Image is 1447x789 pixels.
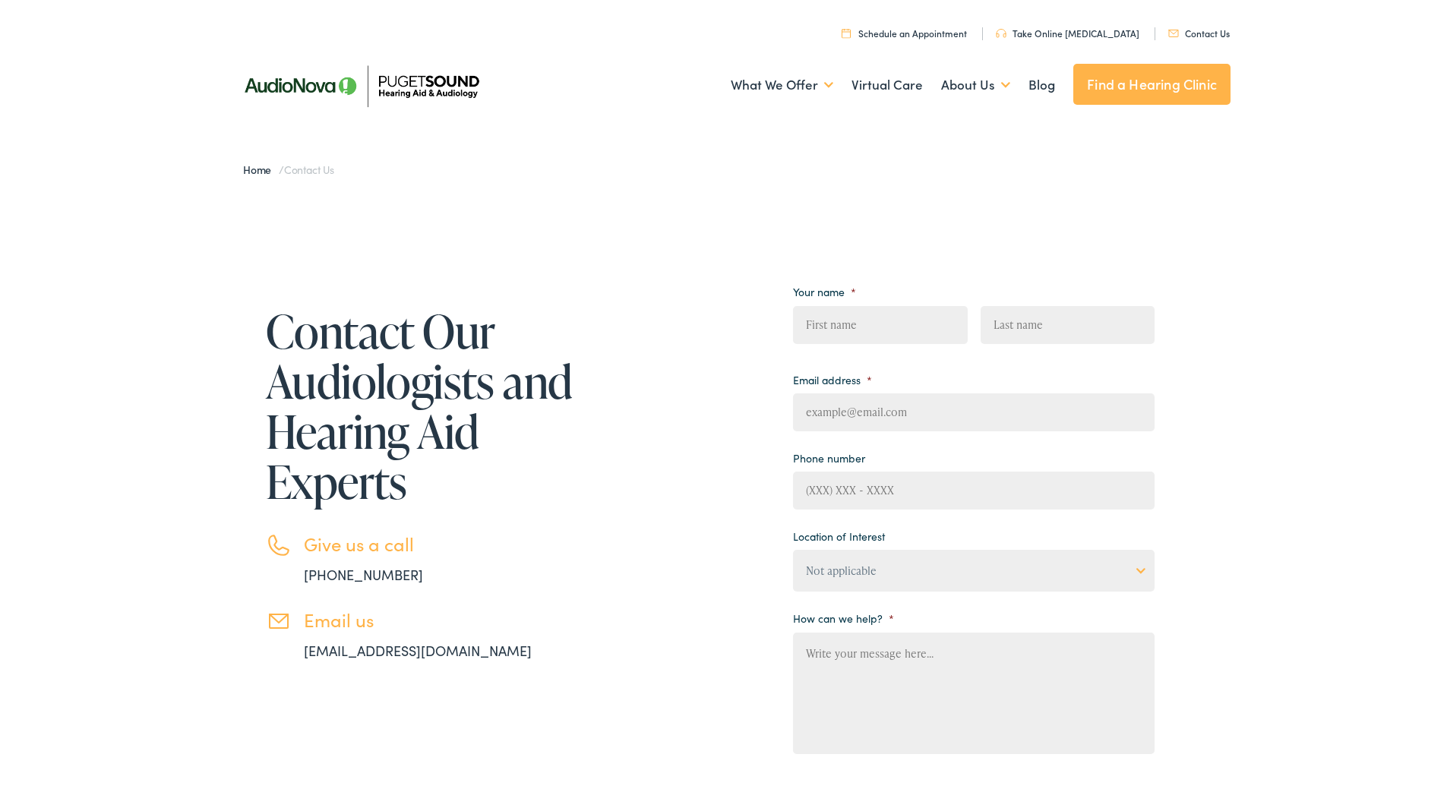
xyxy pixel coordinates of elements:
a: [PHONE_NUMBER] [304,562,423,581]
a: What We Offer [731,54,833,110]
label: How can we help? [793,608,894,622]
label: Email address [793,370,872,383]
a: About Us [941,54,1010,110]
img: utility icon [842,25,851,35]
a: Find a Hearing Clinic [1073,61,1231,102]
img: utility icon [996,26,1006,35]
a: Home [243,159,279,174]
label: Phone number [793,448,865,462]
a: Take Online [MEDICAL_DATA] [996,24,1139,36]
a: [EMAIL_ADDRESS][DOMAIN_NAME] [304,638,532,657]
input: (XXX) XXX - XXXX [793,469,1155,507]
input: First name [793,303,967,341]
span: / [243,159,334,174]
a: Virtual Care [851,54,923,110]
a: Contact Us [1168,24,1230,36]
a: Schedule an Appointment [842,24,967,36]
span: Contact Us [284,159,334,174]
label: Your name [793,282,856,295]
img: utility icon [1168,27,1179,34]
h3: Give us a call [304,530,577,552]
input: Last name [981,303,1155,341]
h1: Contact Our Audiologists and Hearing Aid Experts [266,303,577,503]
input: example@email.com [793,390,1155,428]
h3: Email us [304,606,577,628]
label: Location of Interest [793,526,885,540]
a: Blog [1028,54,1055,110]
